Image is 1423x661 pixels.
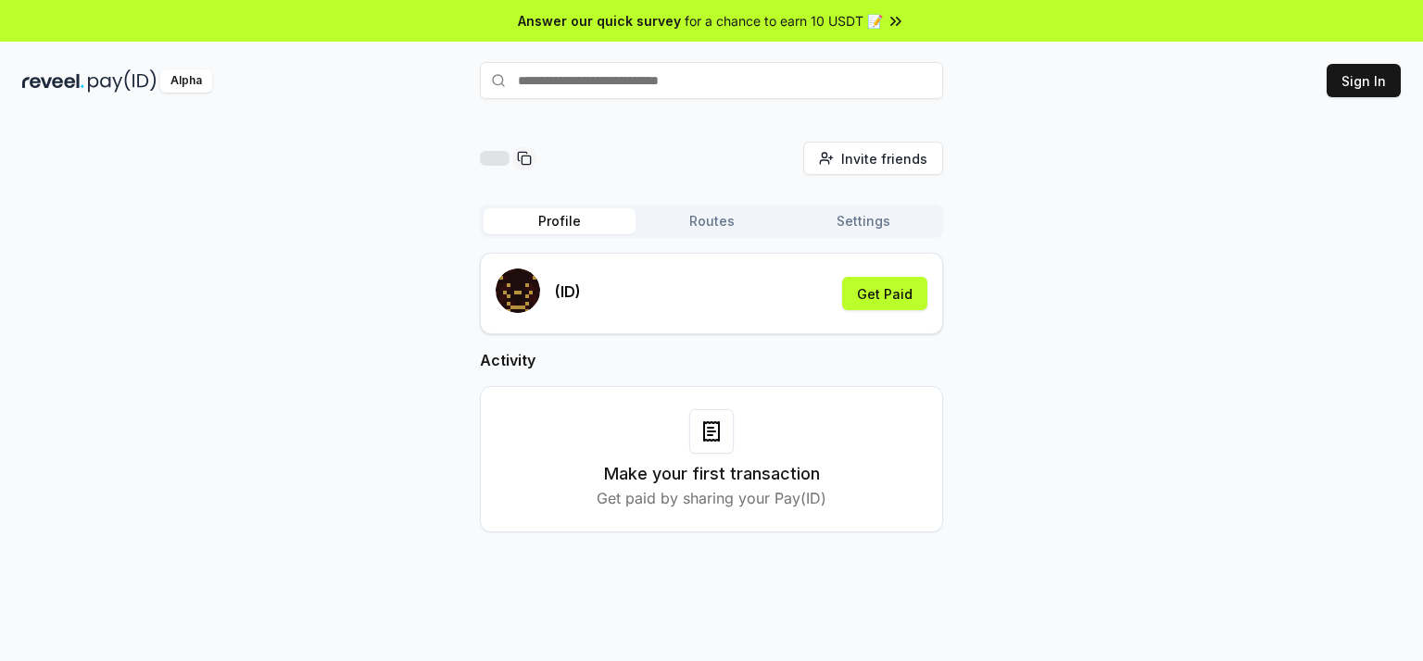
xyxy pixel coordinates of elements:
p: Get paid by sharing your Pay(ID) [597,487,826,509]
img: pay_id [88,69,157,93]
span: Invite friends [841,149,927,168]
button: Profile [484,208,636,234]
button: Get Paid [842,277,927,310]
span: Answer our quick survey [518,11,681,31]
button: Invite friends [803,142,943,175]
h3: Make your first transaction [604,461,820,487]
button: Settings [787,208,939,234]
img: reveel_dark [22,69,84,93]
p: (ID) [555,281,581,303]
button: Routes [636,208,787,234]
button: Sign In [1327,64,1401,97]
h2: Activity [480,349,943,371]
div: Alpha [160,69,212,93]
span: for a chance to earn 10 USDT 📝 [685,11,883,31]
